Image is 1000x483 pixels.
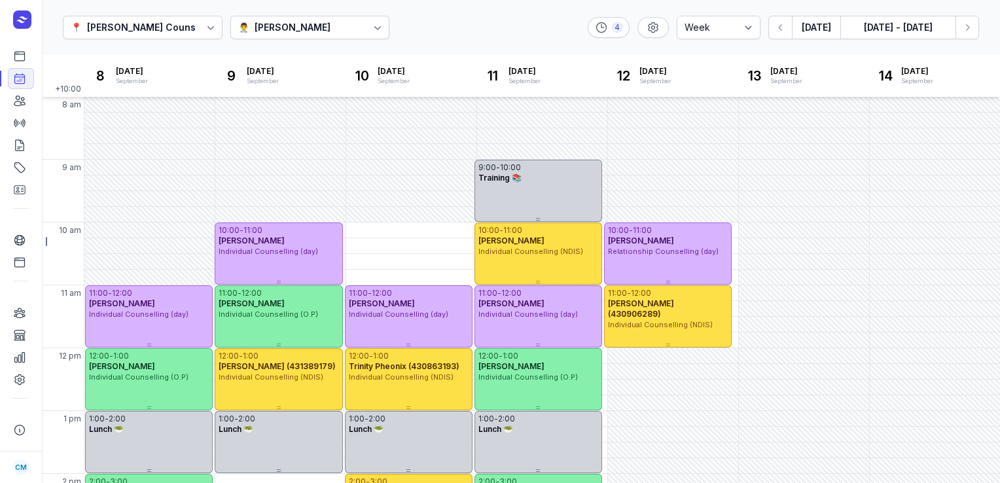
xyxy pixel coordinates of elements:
span: [PERSON_NAME] (431389179) [219,361,336,371]
span: [DATE] [116,66,148,77]
div: September [247,77,279,86]
div: 2:00 [238,414,255,424]
span: Lunch 🥗 [89,424,124,434]
div: 2:00 [109,414,126,424]
div: - [240,225,243,236]
div: 👨‍⚕️ [238,20,249,35]
div: 12:00 [501,288,522,298]
div: 10:00 [219,225,240,236]
span: [PERSON_NAME] [89,298,155,308]
span: [DATE] [901,66,933,77]
span: [PERSON_NAME] (430906289) [608,298,674,319]
div: 1:00 [89,414,105,424]
span: Relationship Counselling (day) [608,247,719,256]
div: - [499,351,503,361]
div: 2:00 [498,414,515,424]
div: September [116,77,148,86]
div: - [368,288,372,298]
span: [DATE] [509,66,541,77]
span: Individual Counselling (day) [349,310,448,319]
div: 12:00 [219,351,239,361]
div: 11:00 [608,288,627,298]
span: [PERSON_NAME] [349,298,415,308]
div: - [369,351,373,361]
div: September [901,77,933,86]
span: Individual Counselling (O.P) [219,310,318,319]
div: 📍 [71,20,82,35]
div: 11:00 [243,225,262,236]
span: Individual Counselling (NDIS) [219,372,323,382]
div: September [509,77,541,86]
span: 1 pm [63,414,81,424]
div: 12:00 [349,351,369,361]
div: 12:00 [89,351,109,361]
div: 1:00 [478,414,494,424]
span: [PERSON_NAME] [219,298,285,308]
div: - [109,351,113,361]
div: 1:00 [503,351,518,361]
span: Individual Counselling (NDIS) [608,320,713,329]
button: [DATE] - [DATE] [840,16,955,39]
div: 11:00 [89,288,108,298]
div: 9 [221,65,241,86]
div: 4 [612,22,622,33]
span: [PERSON_NAME] [89,361,155,371]
div: 12:00 [241,288,262,298]
span: Training 📚 [478,173,522,183]
div: - [234,414,238,424]
span: Individual Counselling (day) [89,310,188,319]
span: +10:00 [55,84,84,97]
span: Lunch 🥗 [478,424,513,434]
div: [PERSON_NAME] [255,20,330,35]
span: [PERSON_NAME] [608,236,674,245]
div: September [770,77,802,86]
div: 11 [482,65,503,86]
div: - [108,288,112,298]
span: Individual Counselling (NDIS) [349,372,454,382]
span: CM [15,459,27,475]
div: 10 [351,65,372,86]
div: 1:00 [349,414,365,424]
span: Individual Counselling (day) [478,310,578,319]
div: 9:00 [478,162,496,173]
div: 10:00 [500,162,521,173]
div: 11:00 [349,288,368,298]
div: 10:00 [608,225,629,236]
span: Individual Counselling (day) [219,247,318,256]
div: 11:00 [503,225,522,236]
div: 1:00 [373,351,389,361]
span: [PERSON_NAME] [219,236,285,245]
div: 2:00 [368,414,385,424]
div: 1:00 [219,414,234,424]
span: 8 am [62,99,81,110]
div: - [238,288,241,298]
span: [PERSON_NAME] [478,298,545,308]
div: 13 [744,65,765,86]
div: September [378,77,410,86]
div: 12:00 [372,288,392,298]
span: Lunch 🥗 [219,424,253,434]
div: September [639,77,671,86]
span: Individual Counselling (O.P) [89,372,188,382]
div: 11:00 [633,225,652,236]
div: 10:00 [478,225,499,236]
div: - [365,414,368,424]
div: 8 [90,65,111,86]
div: - [627,288,631,298]
div: - [497,288,501,298]
div: 1:00 [113,351,129,361]
span: 10 am [59,225,81,236]
span: [PERSON_NAME] [478,236,545,245]
div: - [499,225,503,236]
div: - [105,414,109,424]
span: [DATE] [639,66,671,77]
span: [DATE] [378,66,410,77]
span: 9 am [62,162,81,173]
div: 1:00 [243,351,259,361]
div: 12 [613,65,634,86]
div: - [496,162,500,173]
span: Individual Counselling (NDIS) [478,247,583,256]
div: 12:00 [112,288,132,298]
div: 12:00 [631,288,651,298]
div: 11:00 [478,288,497,298]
